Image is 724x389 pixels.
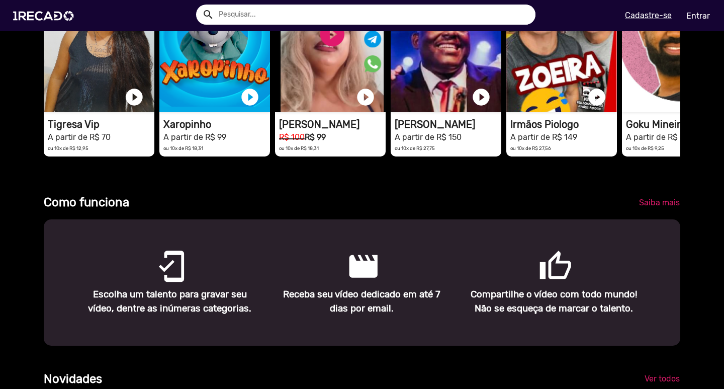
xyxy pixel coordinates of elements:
small: R$ 100 [279,132,305,142]
button: Example home icon [199,5,216,23]
a: play_circle_filled [471,87,491,107]
a: Saiba mais [631,194,688,212]
small: ou 10x de R$ 9,25 [626,145,664,151]
mat-icon: mobile_friendly [154,250,166,262]
h1: [PERSON_NAME] [395,118,501,130]
b: Novidades [44,372,102,386]
a: play_circle_filled [587,87,607,107]
input: Pesquisar... [211,5,535,25]
b: Como funciona [44,195,129,209]
small: A partir de R$ 149 [510,132,577,142]
b: R$ 99 [305,132,326,142]
a: play_circle_filled [124,87,144,107]
p: Compartilhe o vídeo com todo mundo! Não se esqueça de marcar o talento. [466,287,643,316]
a: Entrar [680,7,716,25]
h1: Irmãos Piologo [510,118,617,130]
p: Receba seu vídeo dedicado em até 7 dias por email. [274,287,450,316]
span: Saiba mais [639,198,680,207]
h1: [PERSON_NAME] [279,118,386,130]
mat-icon: Example home icon [202,9,214,21]
small: ou 10x de R$ 27,75 [395,145,435,151]
a: play_circle_filled [240,87,260,107]
small: A partir de R$ 150 [395,132,462,142]
small: A partir de R$ 50 [626,132,689,142]
a: play_circle_filled [355,87,376,107]
small: ou 10x de R$ 18,31 [163,145,203,151]
small: A partir de R$ 99 [163,132,226,142]
small: ou 10x de R$ 12,95 [48,145,88,151]
small: A partir de R$ 70 [48,132,111,142]
span: Ver todos [645,374,680,383]
small: ou 10x de R$ 18,31 [279,145,319,151]
u: Cadastre-se [625,11,672,20]
small: ou 10x de R$ 27,56 [510,145,551,151]
mat-icon: movie [346,250,358,262]
p: Escolha um talento para gravar seu vídeo, dentre as inúmeras categorias. [81,287,258,316]
h1: Xaropinho [163,118,270,130]
h1: Tigresa Vip [48,118,154,130]
mat-icon: thumb_up_outlined [538,250,551,262]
